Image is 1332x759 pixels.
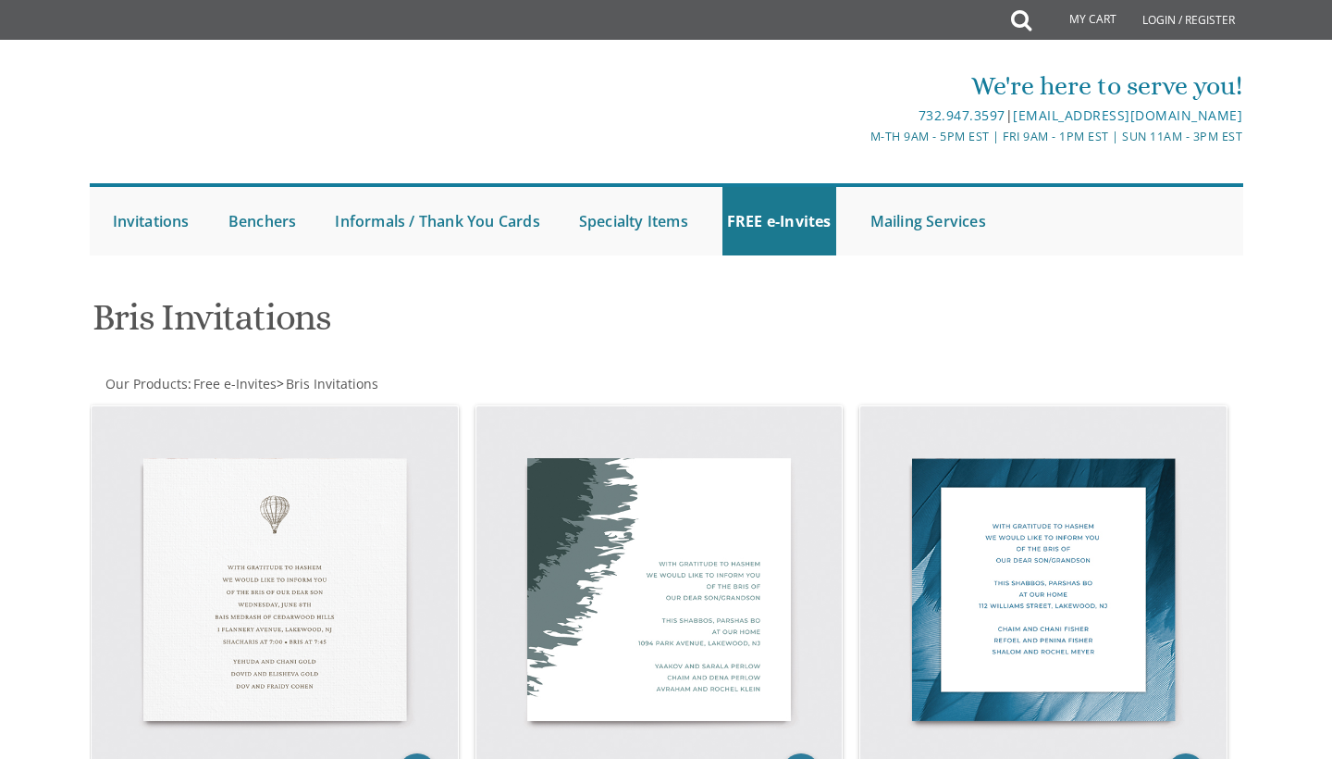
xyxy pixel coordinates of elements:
h1: Bris Invitations [92,297,847,352]
div: We're here to serve you! [475,68,1242,105]
a: Invitations [108,187,194,255]
span: Free e-Invites [193,375,277,392]
a: 732.947.3597 [919,106,1005,124]
a: Mailing Services [866,187,991,255]
a: Benchers [224,187,302,255]
div: : [90,375,667,393]
span: > [277,375,378,392]
div: M-Th 9am - 5pm EST | Fri 9am - 1pm EST | Sun 11am - 3pm EST [475,127,1242,146]
a: Bris Invitations [284,375,378,392]
div: | [475,105,1242,127]
a: Our Products [104,375,188,392]
span: Bris Invitations [286,375,378,392]
a: My Cart [1030,2,1129,39]
a: Free e-Invites [191,375,277,392]
a: Specialty Items [574,187,693,255]
a: [EMAIL_ADDRESS][DOMAIN_NAME] [1013,106,1242,124]
a: Informals / Thank You Cards [330,187,544,255]
a: FREE e-Invites [722,187,836,255]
